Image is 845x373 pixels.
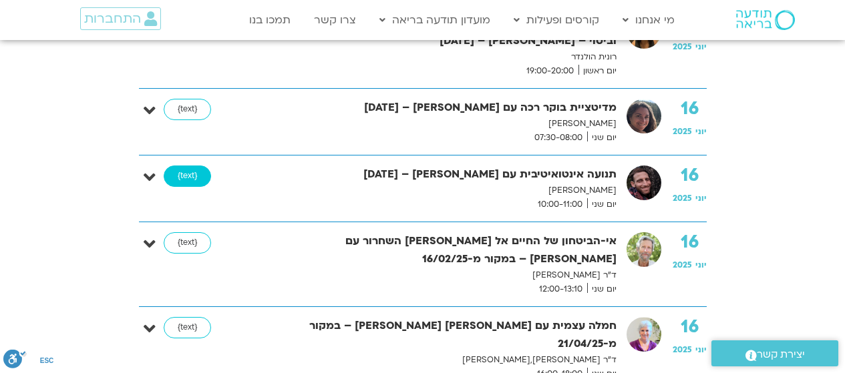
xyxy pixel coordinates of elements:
[266,232,617,268] strong: אי-הביטחון של החיים אל [PERSON_NAME] השחרור עם [PERSON_NAME] – במקור מ-16/02/25
[695,41,707,52] span: יוני
[266,50,617,64] p: רונית הולנדר
[164,165,211,187] a: {text}
[266,268,617,282] p: ד"ר [PERSON_NAME]
[266,183,617,198] p: [PERSON_NAME]
[266,99,617,117] strong: מדיטציית בוקר רכה עם [PERSON_NAME] – [DATE]
[673,126,692,137] span: 2025
[695,260,707,270] span: יוני
[695,193,707,204] span: יוני
[757,346,805,364] span: יצירת קשר
[578,64,617,78] span: יום ראשון
[695,344,707,355] span: יוני
[507,7,606,33] a: קורסים ופעילות
[266,117,617,131] p: [PERSON_NAME]
[587,198,617,212] span: יום שני
[373,7,497,33] a: מועדון תודעה בריאה
[522,64,578,78] span: 19:00-20:00
[673,317,707,337] strong: 16
[616,7,681,33] a: מי אנחנו
[164,317,211,338] a: {text}
[673,193,692,204] span: 2025
[695,126,707,137] span: יוני
[673,344,692,355] span: 2025
[266,165,617,183] strong: תנועה אינטואיטיבית עם [PERSON_NAME] – [DATE]
[266,317,617,353] strong: חמלה עצמית עם [PERSON_NAME] [PERSON_NAME] – במקור מ-21/04/25
[673,41,692,52] span: 2025
[736,10,795,30] img: תודעה בריאה
[673,165,707,185] strong: 16
[673,232,707,252] strong: 16
[164,99,211,120] a: {text}
[307,7,363,33] a: צרו קשר
[711,340,838,366] a: יצירת קשר
[530,131,587,145] span: 07:30-08:00
[587,131,617,145] span: יום שני
[84,11,141,26] span: התחברות
[673,99,707,119] strong: 16
[673,260,692,270] span: 2025
[80,7,161,30] a: התחברות
[164,232,211,254] a: {text}
[242,7,297,33] a: תמכו בנו
[534,282,587,296] span: 12:00-13:10
[533,198,587,212] span: 10:00-11:00
[266,353,617,367] p: ד"ר [PERSON_NAME],[PERSON_NAME]
[587,282,617,296] span: יום שני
